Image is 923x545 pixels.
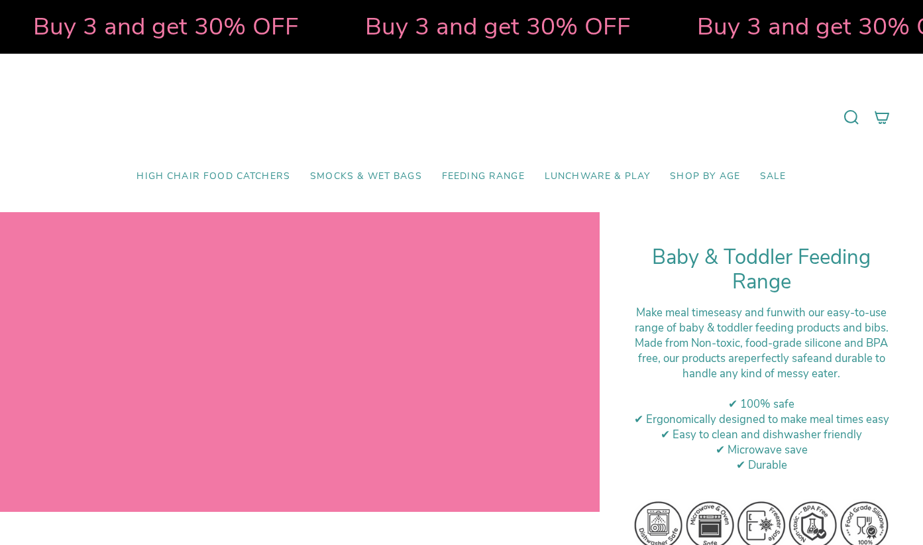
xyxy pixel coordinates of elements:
[760,171,787,182] span: SALE
[535,161,660,192] a: Lunchware & Play
[633,305,890,335] div: Make meal times with our easy-to-use range of baby & toddler feeding products and bibs.
[716,442,808,457] span: ✔ Microwave save
[750,161,796,192] a: SALE
[545,171,650,182] span: Lunchware & Play
[442,171,525,182] span: Feeding Range
[432,161,535,192] a: Feeding Range
[633,396,890,412] div: ✔ 100% safe
[136,171,290,182] span: High Chair Food Catchers
[633,427,890,442] div: ✔ Easy to clean and dishwasher friendly
[744,351,813,366] strong: perfectly safe
[660,161,750,192] a: Shop by Age
[633,457,890,473] div: ✔ Durable
[670,171,740,182] span: Shop by Age
[719,305,783,320] strong: easy and fun
[310,171,422,182] span: Smocks & Wet Bags
[127,161,300,192] a: High Chair Food Catchers
[300,161,432,192] a: Smocks & Wet Bags
[633,412,890,427] div: ✔ Ergonomically designed to make meal times easy
[633,245,890,295] h1: Baby & Toddler Feeding Range
[347,74,576,161] a: Mumma’s Little Helpers
[33,10,299,43] strong: Buy 3 and get 30% OFF
[638,335,889,381] span: ade from Non-toxic, food-grade silicone and BPA free, our products are and durable to handle any ...
[633,335,890,381] div: M
[365,10,631,43] strong: Buy 3 and get 30% OFF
